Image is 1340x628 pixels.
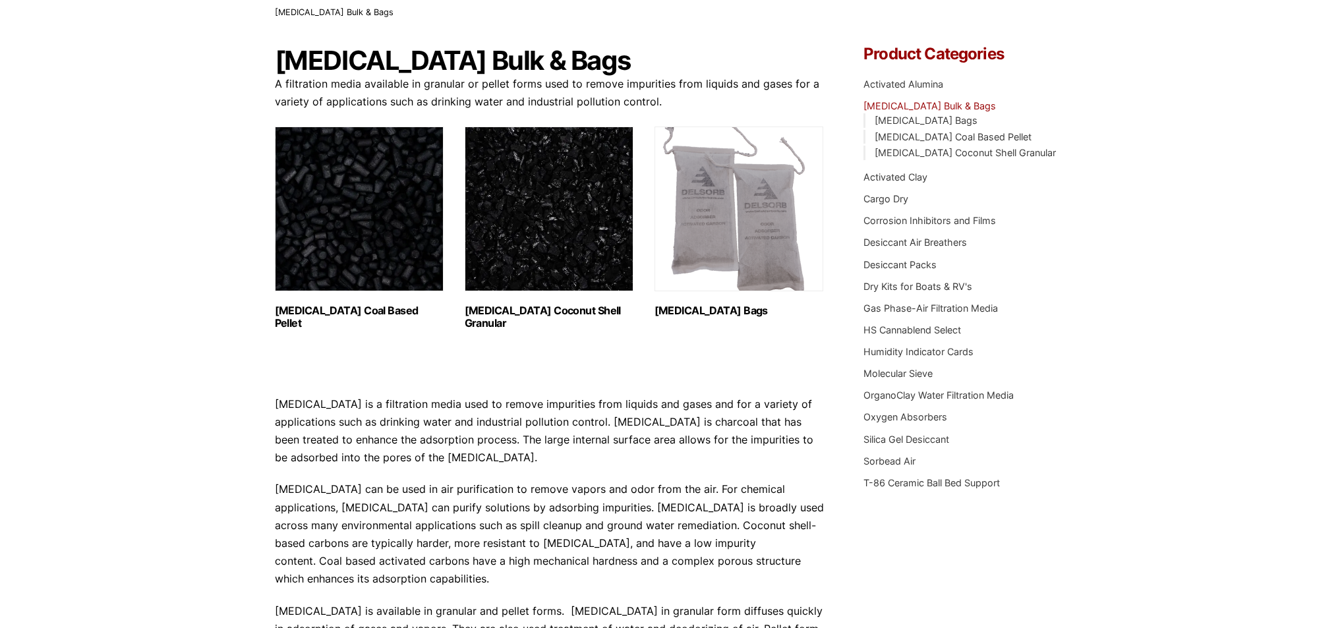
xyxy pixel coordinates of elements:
[275,395,825,467] p: [MEDICAL_DATA] is a filtration media used to remove impurities from liquids and gases and for a v...
[863,346,974,357] a: Humidity Indicator Cards
[863,100,996,111] a: [MEDICAL_DATA] Bulk & Bags
[863,324,961,335] a: HS Cannablend Select
[863,171,927,183] a: Activated Clay
[655,127,823,317] a: Visit product category Activated Carbon Bags
[863,455,916,467] a: Sorbead Air
[275,75,825,111] p: A filtration media available in granular or pellet forms used to remove impurities from liquids a...
[863,434,949,445] a: Silica Gel Desiccant
[863,193,908,204] a: Cargo Dry
[275,127,444,329] a: Visit product category Activated Carbon Coal Based Pellet
[465,304,633,329] h2: [MEDICAL_DATA] Coconut Shell Granular
[863,477,1000,488] a: T-86 Ceramic Ball Bed Support
[875,131,1032,142] a: [MEDICAL_DATA] Coal Based Pellet
[875,115,977,126] a: [MEDICAL_DATA] Bags
[275,7,393,17] span: [MEDICAL_DATA] Bulk & Bags
[655,127,823,291] img: Activated Carbon Bags
[863,389,1014,401] a: OrganoClay Water Filtration Media
[863,411,947,422] a: Oxygen Absorbers
[465,127,633,329] a: Visit product category Activated Carbon Coconut Shell Granular
[465,127,633,291] img: Activated Carbon Coconut Shell Granular
[275,304,444,329] h2: [MEDICAL_DATA] Coal Based Pellet
[863,215,996,226] a: Corrosion Inhibitors and Films
[275,480,825,588] p: [MEDICAL_DATA] can be used in air purification to remove vapors and odor from the air. For chemic...
[863,78,943,90] a: Activated Alumina
[863,281,972,292] a: Dry Kits for Boats & RV's
[863,237,967,248] a: Desiccant Air Breathers
[275,46,825,75] h1: [MEDICAL_DATA] Bulk & Bags
[275,127,444,291] img: Activated Carbon Coal Based Pellet
[863,46,1065,62] h4: Product Categories
[863,302,998,314] a: Gas Phase-Air Filtration Media
[863,259,937,270] a: Desiccant Packs
[863,368,933,379] a: Molecular Sieve
[655,304,823,317] h2: [MEDICAL_DATA] Bags
[875,147,1056,158] a: [MEDICAL_DATA] Coconut Shell Granular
